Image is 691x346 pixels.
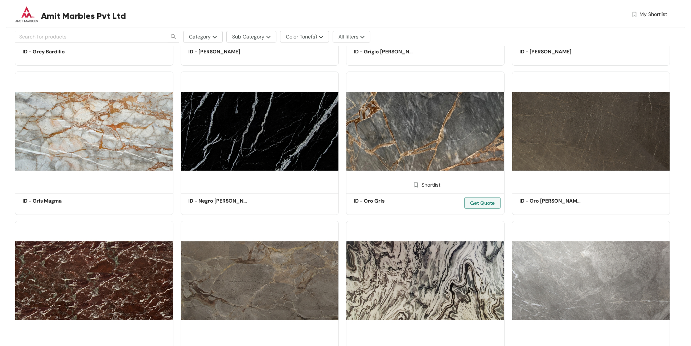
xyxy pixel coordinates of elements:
h5: ID - Negro [PERSON_NAME] [188,197,250,205]
img: more-options [317,36,323,38]
span: search [168,34,179,40]
img: 9ad3212d-1961-45af-b8e0-ec3ecacdbf4c [512,221,670,341]
span: Category [189,33,211,41]
img: 64536b8d-9d3e-4a3b-bf11-bbebbb0eabe8 [512,72,670,191]
h5: ID - Gris Magma [22,197,84,205]
img: 8ab24396-7ad3-40e2-907a-6916e0e2da9d [346,221,505,341]
img: 4d5b3a3c-1ce5-4d5b-a011-995e8b9ffecb [181,72,339,191]
span: Color Tone(s) [286,33,317,41]
button: search [168,31,179,42]
span: Amit Marbles Pvt Ltd [41,9,126,23]
img: Shortlist [412,182,419,188]
h5: ID - [PERSON_NAME] [188,48,250,56]
img: 294cd665-ca28-4ce5-96a4-d6494a2ae806 [15,72,173,191]
button: Get Quote [464,197,501,209]
img: more-options [211,36,217,38]
h5: ID - Grey Bardilio [22,48,84,56]
img: 07f0b1f0-aa4b-4025-89f9-f5a887dc3b8d [181,221,339,341]
button: Color Tone(s)more-options [280,31,329,42]
h5: ID - [PERSON_NAME] [519,48,581,56]
h5: ID - Grigio [PERSON_NAME] [354,48,415,56]
span: My Shortlist [639,11,667,18]
span: All filters [338,33,358,41]
button: Categorymore-options [183,31,223,42]
img: wishlist [631,11,638,18]
img: Buyer Portal [15,3,38,27]
img: more-options [358,36,365,38]
span: Sub Category [232,33,264,41]
h5: ID - Oro Gris [354,197,415,205]
img: more-options [264,36,271,38]
button: All filtersmore-options [333,31,370,42]
img: a76f306c-7fa5-4473-b400-9a8cdc4f52ff [15,221,173,341]
h5: ID - Oro [PERSON_NAME] [519,197,581,205]
input: Search for products [19,33,158,41]
img: 707d3a66-5cae-4044-9714-1f2a9407dc7a [346,72,505,191]
button: Sub Categorymore-options [226,31,276,42]
span: Get Quote [470,199,495,207]
div: Shortlist [410,181,440,188]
